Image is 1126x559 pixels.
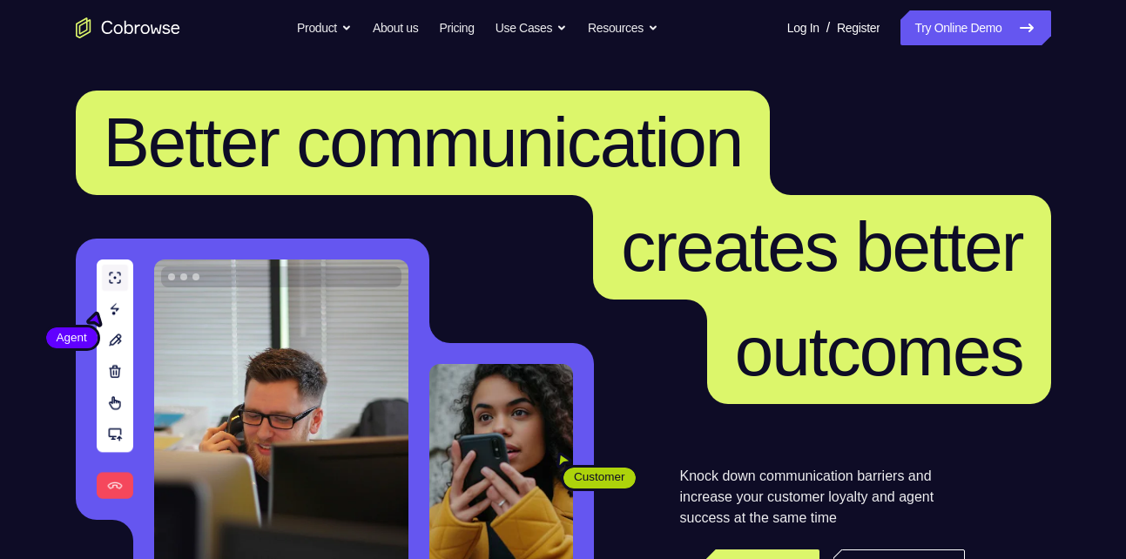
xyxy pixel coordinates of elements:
[373,10,418,45] a: About us
[588,10,658,45] button: Resources
[787,10,819,45] a: Log In
[297,10,352,45] button: Product
[900,10,1050,45] a: Try Online Demo
[496,10,567,45] button: Use Cases
[837,10,880,45] a: Register
[104,104,743,181] span: Better communication
[680,466,965,529] p: Knock down communication barriers and increase your customer loyalty and agent success at the sam...
[826,17,830,38] span: /
[76,17,180,38] a: Go to the home page
[735,313,1023,390] span: outcomes
[439,10,474,45] a: Pricing
[621,208,1022,286] span: creates better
